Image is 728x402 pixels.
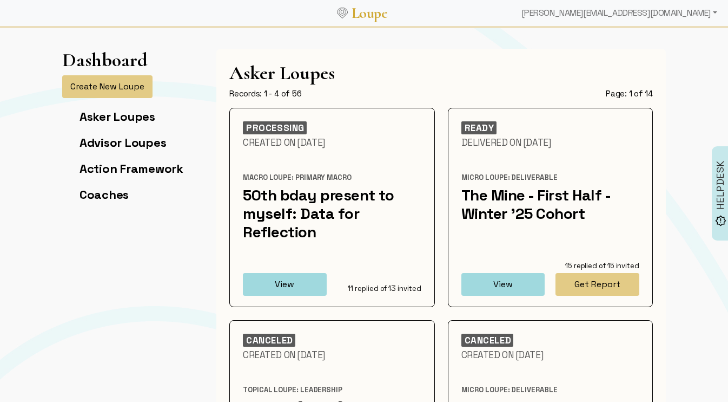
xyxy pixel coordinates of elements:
[62,49,148,71] h1: Dashboard
[461,173,640,183] div: Micro Loupe: Deliverable
[62,49,183,213] app-left-page-nav: Dashboard
[337,284,421,294] div: 11 replied of 13 invited
[461,273,545,296] button: View
[555,273,639,296] button: Get Report
[80,187,129,202] a: Coaches
[337,8,348,18] img: Loupe Logo
[715,215,726,226] img: brightness_alert_FILL0_wght500_GRAD0_ops.svg
[243,185,394,242] a: 50th bday present to myself: Data for Reflection
[243,273,327,296] button: View
[348,3,391,23] a: Loupe
[80,161,183,176] a: Action Framework
[243,334,295,347] div: CANCELED
[461,185,611,223] a: The Mine - First Half - Winter '25 Cohort
[517,2,722,24] div: [PERSON_NAME][EMAIL_ADDRESS][DOMAIN_NAME]
[461,349,640,361] div: Created On [DATE]
[80,109,155,124] a: Asker Loupes
[461,385,640,395] div: Micro Loupe: Deliverable
[555,261,639,271] div: 15 replied of 15 invited
[243,349,421,361] div: Created On [DATE]
[461,121,497,134] div: READY
[461,334,514,347] div: CANCELED
[229,88,301,99] div: Records: 1 - 4 of 56
[80,135,166,150] a: Advisor Loupes
[461,137,640,148] div: Delivered On [DATE]
[243,385,421,395] div: Topical Loupe: Leadership
[243,137,421,148] div: Created On [DATE]
[243,121,307,134] div: PROCESSING
[62,75,153,98] button: Create New Loupe
[606,88,653,99] div: Page: 1 of 14
[229,62,653,84] h1: Asker Loupes
[243,173,421,183] div: Macro Loupe: Primary Macro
